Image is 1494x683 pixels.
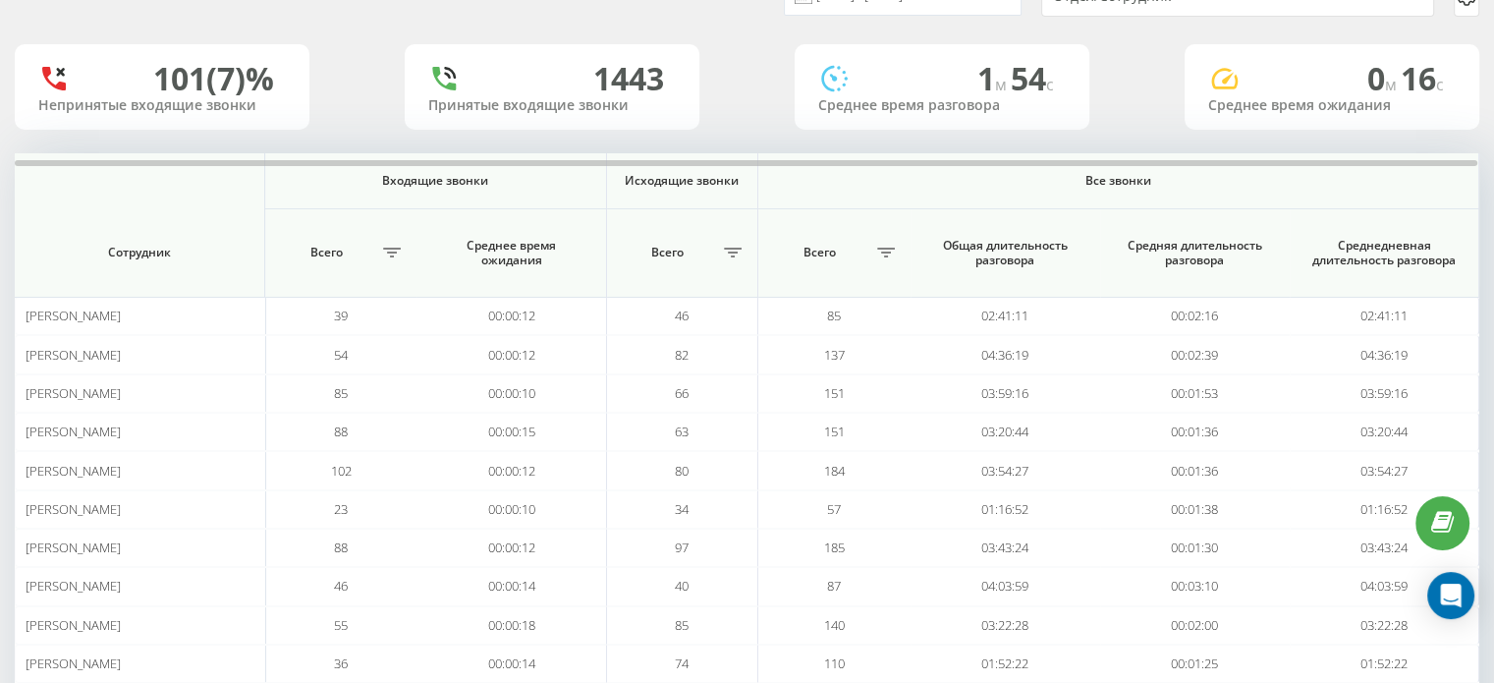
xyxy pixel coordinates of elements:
[334,346,348,364] span: 54
[675,384,689,402] span: 66
[824,655,845,672] span: 110
[827,307,841,324] span: 85
[1100,490,1290,529] td: 00:01:38
[1290,645,1479,683] td: 01:52:22
[911,490,1100,529] td: 01:16:52
[334,307,348,324] span: 39
[1100,606,1290,645] td: 00:02:00
[26,539,121,556] span: [PERSON_NAME]
[675,346,689,364] span: 82
[26,616,121,634] span: [PERSON_NAME]
[416,567,606,605] td: 00:00:14
[1307,238,1460,268] span: Среднедневная длительность разговора
[26,307,121,324] span: [PERSON_NAME]
[1011,57,1054,99] span: 54
[1118,238,1271,268] span: Средняя длительность разговора
[977,57,1011,99] span: 1
[824,384,845,402] span: 151
[334,539,348,556] span: 88
[416,645,606,683] td: 00:00:14
[26,655,121,672] span: [PERSON_NAME]
[416,529,606,567] td: 00:00:12
[1290,374,1479,413] td: 03:59:16
[1100,451,1290,489] td: 00:01:36
[416,606,606,645] td: 00:00:18
[334,423,348,440] span: 88
[1290,451,1479,489] td: 03:54:27
[1427,572,1474,619] div: Open Intercom Messenger
[26,384,121,402] span: [PERSON_NAME]
[416,413,606,451] td: 00:00:15
[803,173,1434,189] span: Все звонки
[26,577,121,595] span: [PERSON_NAME]
[824,346,845,364] span: 137
[416,297,606,335] td: 00:00:12
[26,462,121,480] span: [PERSON_NAME]
[26,346,121,364] span: [PERSON_NAME]
[911,606,1100,645] td: 03:22:28
[1290,606,1479,645] td: 03:22:28
[1385,74,1401,95] span: м
[824,616,845,634] span: 140
[38,97,286,114] div: Непринятые входящие звонки
[334,577,348,595] span: 46
[675,577,689,595] span: 40
[1100,413,1290,451] td: 00:01:36
[911,529,1100,567] td: 03:43:24
[1100,374,1290,413] td: 00:01:53
[675,539,689,556] span: 97
[1208,97,1456,114] div: Среднее время ожидания
[623,173,741,189] span: Исходящие звонки
[153,60,274,97] div: 101 (7)%
[1290,335,1479,373] td: 04:36:19
[928,238,1081,268] span: Общая длительность разговора
[416,451,606,489] td: 00:00:12
[911,567,1100,605] td: 04:03:59
[1100,645,1290,683] td: 00:01:25
[1401,57,1444,99] span: 16
[675,655,689,672] span: 74
[824,539,845,556] span: 185
[416,374,606,413] td: 00:00:10
[1290,529,1479,567] td: 03:43:24
[911,297,1100,335] td: 02:41:11
[995,74,1011,95] span: м
[331,462,352,480] span: 102
[435,238,587,268] span: Среднее время ожидания
[36,245,244,260] span: Сотрудник
[617,245,719,260] span: Всего
[911,645,1100,683] td: 01:52:22
[1100,297,1290,335] td: 00:02:16
[334,384,348,402] span: 85
[416,490,606,529] td: 00:00:10
[827,577,841,595] span: 87
[768,245,871,260] span: Всего
[1100,335,1290,373] td: 00:02:39
[334,655,348,672] span: 36
[1436,74,1444,95] span: c
[675,307,689,324] span: 46
[827,500,841,518] span: 57
[911,335,1100,373] td: 04:36:19
[675,500,689,518] span: 34
[26,423,121,440] span: [PERSON_NAME]
[593,60,664,97] div: 1443
[911,451,1100,489] td: 03:54:27
[416,335,606,373] td: 00:00:12
[675,616,689,634] span: 85
[1100,567,1290,605] td: 00:03:10
[1290,567,1479,605] td: 04:03:59
[824,423,845,440] span: 151
[818,97,1066,114] div: Среднее время разговора
[1046,74,1054,95] span: c
[824,462,845,480] span: 184
[334,616,348,634] span: 55
[675,423,689,440] span: 63
[911,374,1100,413] td: 03:59:16
[291,173,580,189] span: Входящие звонки
[911,413,1100,451] td: 03:20:44
[675,462,689,480] span: 80
[26,500,121,518] span: [PERSON_NAME]
[1290,297,1479,335] td: 02:41:11
[1290,413,1479,451] td: 03:20:44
